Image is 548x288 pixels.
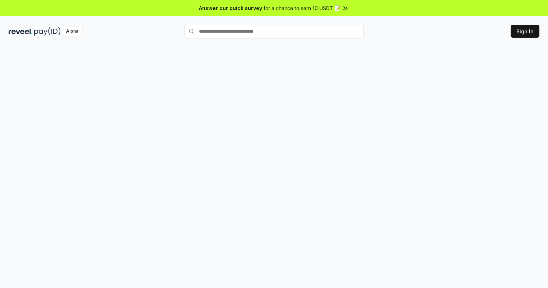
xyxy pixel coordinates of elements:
span: for a chance to earn 10 USDT 📝 [264,4,340,12]
button: Sign In [511,25,539,38]
div: Alpha [62,27,82,36]
img: reveel_dark [9,27,33,36]
img: pay_id [34,27,61,36]
span: Answer our quick survey [199,4,262,12]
